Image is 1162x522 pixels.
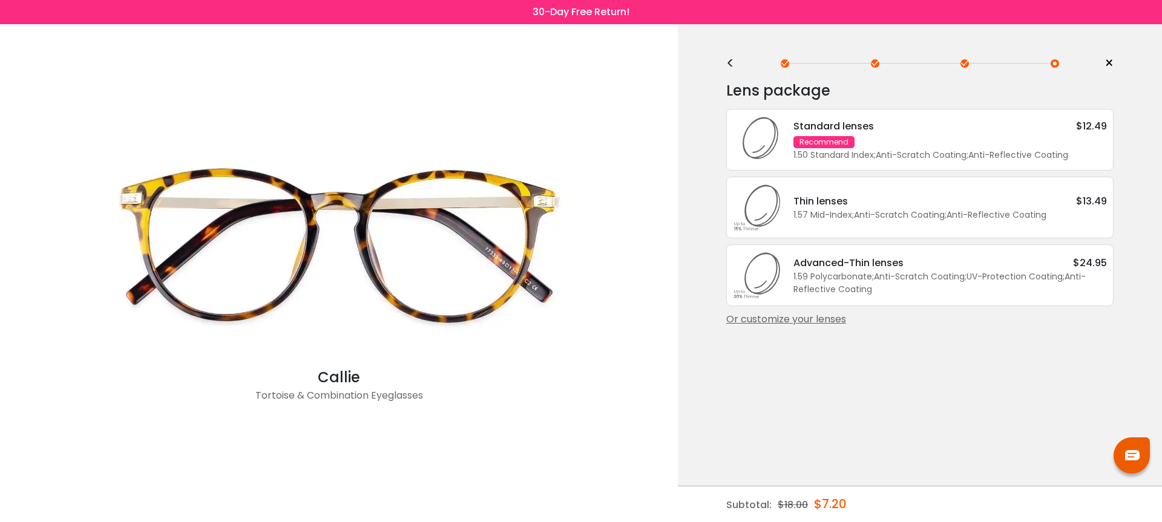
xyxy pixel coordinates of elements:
div: 1.59 Polycarbonate Anti-Scratch Coating UV-Protection Coating Anti-Reflective Coating [793,270,1107,296]
a: × [1095,54,1114,73]
span: ; [1063,270,1065,282]
div: Or customize your lenses [726,312,1114,327]
span: × [1105,54,1114,73]
span: ; [874,149,876,161]
div: $7.20 [814,486,847,521]
span: ; [872,270,874,282]
span: ; [965,270,967,282]
div: Callie [97,367,581,388]
img: Tortoise Callie - Combination Eyeglasses [97,125,581,367]
div: Standard lenses [793,119,874,134]
div: 1.57 Mid-Index Anti-Scratch Coating Anti-Reflective Coating [793,209,1107,221]
div: < [726,59,744,68]
span: ; [945,209,947,221]
span: ; [852,209,854,221]
div: Thin lenses [793,194,848,209]
img: chat [1125,450,1140,460]
div: $12.49 [1076,119,1107,134]
div: 1.50 Standard Index Anti-Scratch Coating Anti-Reflective Coating [793,149,1107,161]
div: Tortoise & Combination Eyeglasses [97,388,581,413]
div: Lens package [726,79,1114,103]
div: $24.95 [1073,255,1107,270]
div: $13.49 [1076,194,1107,209]
span: ; [967,149,968,161]
div: Recommend [793,136,855,148]
div: Advanced-Thin lenses [793,255,904,270]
